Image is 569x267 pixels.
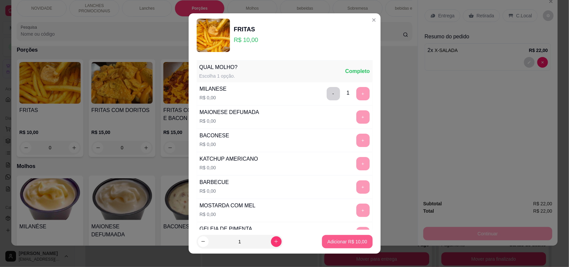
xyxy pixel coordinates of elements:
[199,63,238,71] div: QUAL MOLHO?
[345,67,370,75] div: Completo
[198,236,209,247] button: decrease-product-quantity
[199,73,238,79] div: Escolha 1 opção.
[200,164,258,171] p: R$ 0,00
[347,89,350,97] div: 1
[200,94,227,101] p: R$ 0,00
[197,19,230,52] img: product-image
[200,155,258,163] div: KATCHUP AMERICANO
[234,35,258,45] p: R$ 10,00
[200,132,229,140] div: BACONESE
[200,202,256,210] div: MOSTARDA COM MEL
[200,225,252,233] div: GELEIA DE PIMENTA
[327,238,367,245] p: Adicionar R$ 10,00
[271,236,282,247] button: increase-product-quantity
[327,87,340,100] button: delete
[200,118,259,124] p: R$ 0,00
[200,108,259,116] div: MAIONESE DEFUMADA
[200,85,227,93] div: MILANESE
[200,141,229,148] p: R$ 0,00
[200,188,229,194] p: R$ 0,00
[200,211,256,218] p: R$ 0,00
[322,235,372,248] button: Adicionar R$ 10,00
[369,15,379,25] button: Close
[234,25,258,34] div: FRITAS
[200,178,229,186] div: BARBECUE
